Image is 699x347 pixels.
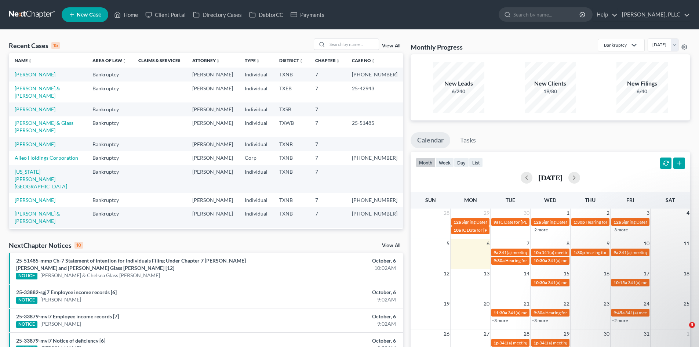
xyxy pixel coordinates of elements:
td: 7 [309,228,346,242]
td: [PERSON_NAME] [186,116,239,137]
span: 12 [443,269,450,278]
td: 25-42980 [346,228,403,242]
span: Signing Date for [PERSON_NAME] [462,219,527,225]
div: Recent Cases [9,41,60,50]
span: 10a [454,227,461,233]
a: Typeunfold_more [245,58,260,63]
div: NextChapter Notices [9,241,83,250]
td: Bankruptcy [87,137,132,151]
span: 9 [606,239,610,248]
td: 7 [309,68,346,81]
a: +3 more [612,227,628,232]
a: +2 more [532,227,548,232]
a: [PERSON_NAME] [15,197,55,203]
span: 10 [643,239,650,248]
td: [PHONE_NUMBER] [346,207,403,228]
td: [PERSON_NAME] [186,102,239,116]
td: Corp [239,151,273,165]
a: [PERSON_NAME] & [PERSON_NAME] [15,85,60,99]
span: New Case [77,12,101,18]
span: Sun [425,197,436,203]
span: 9:30a [534,310,545,315]
div: October, 6 [274,313,396,320]
td: TXWB [273,116,309,137]
td: TXNB [273,165,309,193]
td: [PERSON_NAME] [186,165,239,193]
span: 341(a) meeting for [PERSON_NAME] [499,250,570,255]
span: 3 [646,209,650,217]
div: 6/40 [616,88,668,95]
span: 1p [494,340,499,346]
td: Individual [239,116,273,137]
td: [PHONE_NUMBER] [346,68,403,81]
td: Bankruptcy [87,116,132,137]
td: [PHONE_NUMBER] [346,193,403,207]
span: 30 [603,329,610,338]
div: 6/240 [433,88,484,95]
i: unfold_more [216,59,220,63]
td: Individual [239,82,273,102]
div: October, 6 [274,337,396,344]
div: 19/80 [525,88,576,95]
td: TXEB [273,228,309,242]
i: unfold_more [256,59,260,63]
a: Attorneyunfold_more [192,58,220,63]
a: Alleo Holdings Corporation [15,155,78,161]
span: 18 [683,269,690,278]
span: 1:30p [574,250,585,255]
td: TXNB [273,137,309,151]
a: Client Portal [142,8,189,21]
span: Fri [626,197,634,203]
h3: Monthly Progress [411,43,463,51]
div: 10 [74,242,83,249]
a: Area of Lawunfold_more [92,58,127,63]
td: TXNB [273,193,309,207]
span: 11:30a [494,310,507,315]
td: Bankruptcy [87,151,132,165]
div: New Leads [433,79,484,88]
span: hearing for [586,250,607,255]
td: 7 [309,137,346,151]
span: 14 [523,269,530,278]
td: Bankruptcy [87,82,132,102]
button: list [469,158,483,167]
td: [PERSON_NAME] [186,137,239,151]
a: 25-33879-mvl7 Notice of deficiency [6] [16,337,105,344]
a: Calendar [411,132,450,148]
td: [PERSON_NAME] [186,228,239,242]
i: unfold_more [371,59,375,63]
span: 7 [526,239,530,248]
a: DebtorCC [245,8,287,21]
td: 7 [309,116,346,137]
button: month [416,158,436,167]
a: [PERSON_NAME], PLLC [618,8,690,21]
td: Bankruptcy [87,228,132,242]
div: 9:02AM [274,296,396,303]
span: 31 [643,329,650,338]
span: Hearing for [PERSON_NAME] [505,258,563,263]
span: 3 [689,322,695,328]
span: 341(a) meeting for Crescent [PERSON_NAME] [508,310,597,315]
span: Mon [464,197,477,203]
span: 341(a) meeting for [PERSON_NAME] [548,258,619,263]
span: Hearing for [586,219,608,225]
iframe: Intercom live chat [674,322,692,340]
div: October, 6 [274,257,396,264]
span: 4 [686,209,690,217]
span: 6 [486,239,490,248]
h2: [DATE] [538,174,563,181]
a: Districtunfold_more [279,58,303,63]
i: unfold_more [122,59,127,63]
span: 1p [534,340,539,346]
span: 5 [446,239,450,248]
a: [PERSON_NAME] [15,141,55,147]
span: Signing Date for [PERSON_NAME] [542,219,607,225]
a: [PERSON_NAME] [15,106,55,112]
a: Home [110,8,142,21]
span: 341(a) meeting for [PERSON_NAME] [619,250,690,255]
td: [PERSON_NAME] [186,82,239,102]
a: Chapterunfold_more [315,58,340,63]
span: 20 [483,299,490,308]
td: 25-51485 [346,116,403,137]
td: 7 [309,102,346,116]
